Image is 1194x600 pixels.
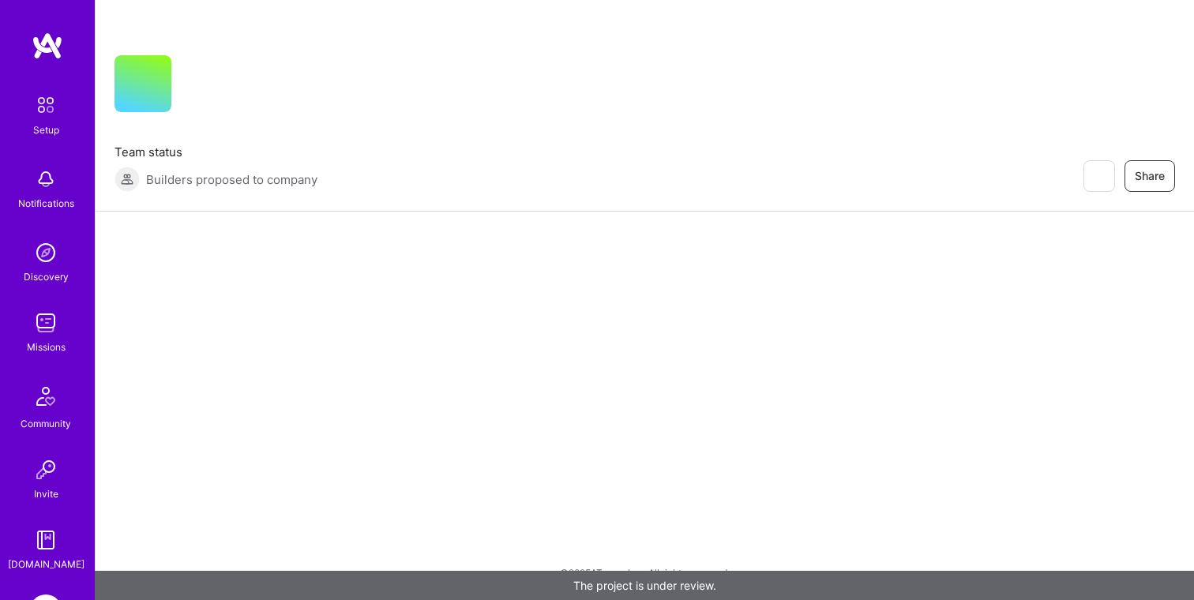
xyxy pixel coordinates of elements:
i: icon EyeClosed [1092,170,1105,182]
img: Invite [30,454,62,486]
span: Builders proposed to company [146,171,317,188]
div: [DOMAIN_NAME] [8,556,84,572]
img: bell [30,163,62,195]
button: Share [1125,160,1175,192]
img: guide book [30,524,62,556]
div: Community [21,415,71,432]
span: Team status [115,144,317,160]
div: Setup [33,122,59,138]
div: Invite [34,486,58,502]
img: Community [27,377,65,415]
div: The project is under review. [95,571,1194,600]
i: icon CompanyGray [190,81,203,93]
div: Missions [27,339,66,355]
img: logo [32,32,63,60]
img: discovery [30,237,62,268]
div: Notifications [18,195,74,212]
div: Discovery [24,268,69,285]
img: setup [29,88,62,122]
img: teamwork [30,307,62,339]
span: Share [1135,168,1165,184]
img: Builders proposed to company [115,167,140,192]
